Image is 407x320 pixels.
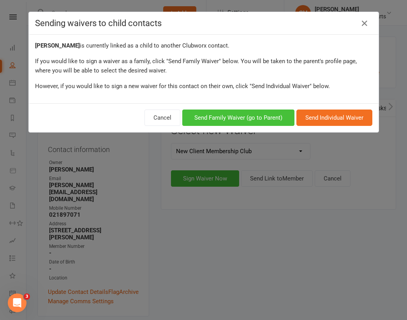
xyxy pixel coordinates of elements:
button: Send Individual Waiver [296,110,372,126]
iframe: Intercom live chat [8,293,26,312]
div: If you would like to sign a waiver as a family, click "Send Family Waiver" below. You will be tak... [35,57,372,75]
strong: [PERSON_NAME] [35,42,80,49]
a: Close [358,17,371,30]
div: is currently linked as a child to another Clubworx contact. [35,41,372,50]
span: 3 [24,293,30,300]
button: Cancel [144,110,180,126]
button: Send Family Waiver (go to Parent) [182,110,294,126]
div: However, if you would like to sign a new waiver for this contact on their own, click "Send Indivi... [35,81,372,91]
h4: Sending waivers to child contacts [35,18,372,28]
